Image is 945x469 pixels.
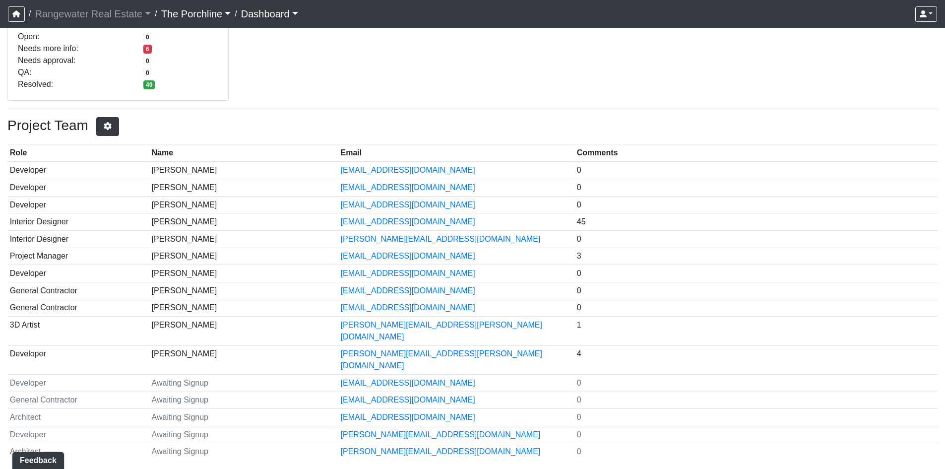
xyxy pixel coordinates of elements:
[341,396,475,404] a: [EMAIL_ADDRESS][DOMAIN_NAME]
[149,196,338,213] td: [PERSON_NAME]
[341,166,475,174] a: [EMAIL_ADDRESS][DOMAIN_NAME]
[7,375,149,392] td: Developer
[574,426,938,443] td: 0
[574,230,938,248] td: 0
[149,248,338,265] td: [PERSON_NAME]
[7,144,149,162] th: Role
[7,265,149,282] td: Developer
[574,213,938,231] td: 45
[149,426,338,443] td: Awaiting Signup
[574,375,938,392] td: 0
[341,252,475,260] a: [EMAIL_ADDRESS][DOMAIN_NAME]
[149,375,338,392] td: Awaiting Signup
[574,144,938,162] th: Comments
[574,409,938,426] td: 0
[149,392,338,409] td: Awaiting Signup
[149,213,338,231] td: [PERSON_NAME]
[7,449,66,469] iframe: Ybug feedback widget
[574,443,938,460] td: 0
[341,269,475,277] a: [EMAIL_ADDRESS][DOMAIN_NAME]
[338,144,574,162] th: Email
[574,345,938,375] td: 4
[149,345,338,375] td: [PERSON_NAME]
[574,196,938,213] td: 0
[7,213,149,231] td: Interior Designer
[574,248,938,265] td: 3
[574,299,938,317] td: 0
[149,299,338,317] td: [PERSON_NAME]
[341,413,475,421] a: [EMAIL_ADDRESS][DOMAIN_NAME]
[7,179,149,197] td: Developer
[7,299,149,317] td: General Contractor
[341,286,475,295] a: [EMAIL_ADDRESS][DOMAIN_NAME]
[341,321,542,341] a: [PERSON_NAME][EMAIL_ADDRESS][PERSON_NAME][DOMAIN_NAME]
[149,230,338,248] td: [PERSON_NAME]
[151,4,161,24] span: /
[35,4,151,24] a: Rangewater Real Estate
[149,265,338,282] td: [PERSON_NAME]
[574,282,938,299] td: 0
[7,117,938,136] h3: Project Team
[149,282,338,299] td: [PERSON_NAME]
[7,196,149,213] td: Developer
[7,316,149,345] td: 3D Artist
[341,201,475,209] a: [EMAIL_ADDRESS][DOMAIN_NAME]
[341,447,541,456] a: [PERSON_NAME][EMAIL_ADDRESS][DOMAIN_NAME]
[149,144,338,162] th: Name
[149,179,338,197] td: [PERSON_NAME]
[7,345,149,375] td: Developer
[341,349,542,370] a: [PERSON_NAME][EMAIL_ADDRESS][PERSON_NAME][DOMAIN_NAME]
[574,316,938,345] td: 1
[341,430,541,439] a: [PERSON_NAME][EMAIL_ADDRESS][DOMAIN_NAME]
[241,4,298,24] a: Dashboard
[341,379,475,387] a: [EMAIL_ADDRESS][DOMAIN_NAME]
[574,162,938,179] td: 0
[341,303,475,312] a: [EMAIL_ADDRESS][DOMAIN_NAME]
[7,282,149,299] td: General Contractor
[7,230,149,248] td: Interior Designer
[341,217,475,226] a: [EMAIL_ADDRESS][DOMAIN_NAME]
[149,409,338,426] td: Awaiting Signup
[25,4,35,24] span: /
[149,162,338,179] td: [PERSON_NAME]
[574,179,938,197] td: 0
[574,265,938,282] td: 0
[7,443,149,460] td: Architect
[7,162,149,179] td: Developer
[341,183,475,192] a: [EMAIL_ADDRESS][DOMAIN_NAME]
[149,316,338,345] td: [PERSON_NAME]
[7,409,149,426] td: Architect
[341,235,541,243] a: [PERSON_NAME][EMAIL_ADDRESS][DOMAIN_NAME]
[149,443,338,460] td: Awaiting Signup
[7,426,149,443] td: Developer
[7,248,149,265] td: Project Manager
[7,392,149,409] td: General Contractor
[161,4,231,24] a: The Porchline
[231,4,241,24] span: /
[574,392,938,409] td: 0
